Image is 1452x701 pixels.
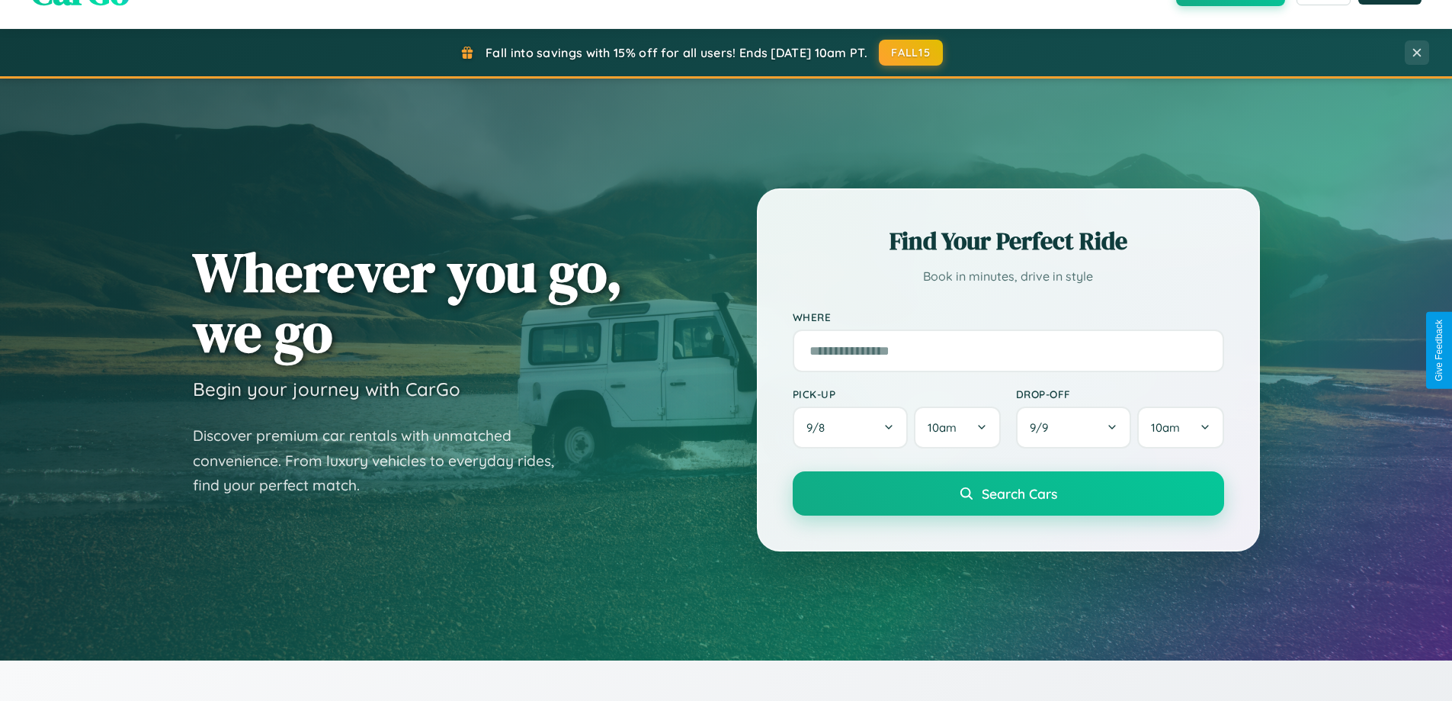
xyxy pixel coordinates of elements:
button: 10am [914,407,1000,449]
p: Discover premium car rentals with unmatched convenience. From luxury vehicles to everyday rides, ... [193,423,574,498]
span: Fall into savings with 15% off for all users! Ends [DATE] 10am PT. [486,45,867,60]
p: Book in minutes, drive in style [793,265,1224,288]
label: Where [793,310,1224,323]
h2: Find Your Perfect Ride [793,224,1224,258]
label: Drop-off [1016,387,1224,400]
h3: Begin your journey with CarGo [193,378,460,400]
button: 10am [1137,407,1223,449]
span: 9 / 9 [1030,420,1056,435]
span: 9 / 8 [806,420,832,435]
span: 10am [928,420,957,435]
span: 10am [1151,420,1180,435]
button: Search Cars [793,471,1224,516]
button: 9/8 [793,407,909,449]
label: Pick-up [793,387,1001,400]
button: FALL15 [879,40,943,66]
h1: Wherever you go, we go [193,242,623,362]
div: Give Feedback [1434,320,1444,381]
span: Search Cars [982,485,1057,502]
button: 9/9 [1016,407,1132,449]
